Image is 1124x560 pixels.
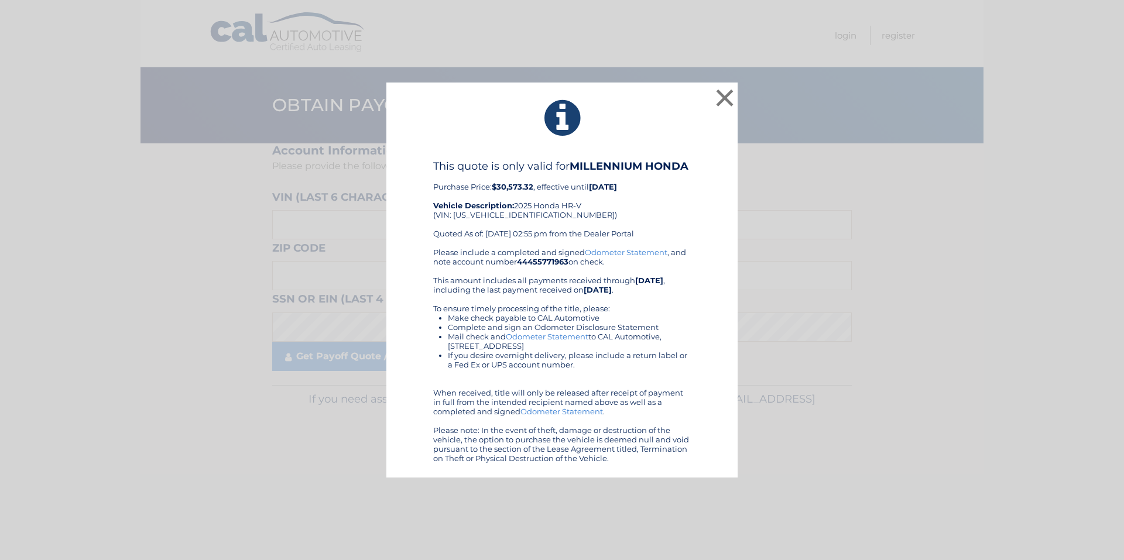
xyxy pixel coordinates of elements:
h4: This quote is only valid for [433,160,691,173]
li: Complete and sign an Odometer Disclosure Statement [448,322,691,332]
li: Make check payable to CAL Automotive [448,313,691,322]
b: MILLENNIUM HONDA [570,160,688,173]
a: Odometer Statement [520,407,603,416]
div: Please include a completed and signed , and note account number on check. This amount includes al... [433,248,691,463]
b: $30,573.32 [492,182,533,191]
b: [DATE] [584,285,612,294]
strong: Vehicle Description: [433,201,514,210]
b: [DATE] [589,182,617,191]
b: [DATE] [635,276,663,285]
a: Odometer Statement [585,248,667,257]
b: 44455771963 [517,257,568,266]
a: Odometer Statement [506,332,588,341]
button: × [713,86,736,109]
div: Purchase Price: , effective until 2025 Honda HR-V (VIN: [US_VEHICLE_IDENTIFICATION_NUMBER]) Quote... [433,160,691,248]
li: Mail check and to CAL Automotive, [STREET_ADDRESS] [448,332,691,351]
li: If you desire overnight delivery, please include a return label or a Fed Ex or UPS account number. [448,351,691,369]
